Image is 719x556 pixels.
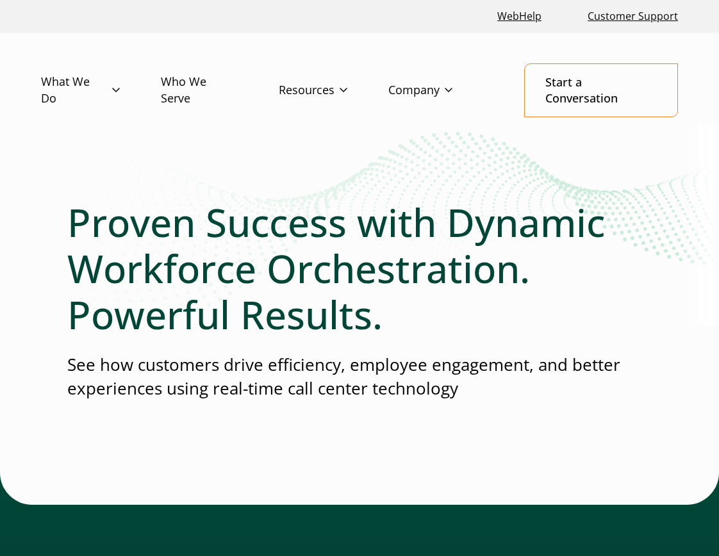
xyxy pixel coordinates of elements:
a: Customer Support [583,3,683,30]
h1: Proven Success with Dynamic Workforce Orchestration. Powerful Results. [67,199,652,338]
a: Link opens in a new window [492,3,547,30]
p: See how customers drive efficiency, employee engagement, and better experiences using real-time c... [67,353,652,401]
a: Who We Serve [161,63,279,117]
a: Company [388,72,493,109]
a: Start a Conversation [524,63,678,117]
a: Resources [279,72,388,109]
a: What We Do [41,63,161,117]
